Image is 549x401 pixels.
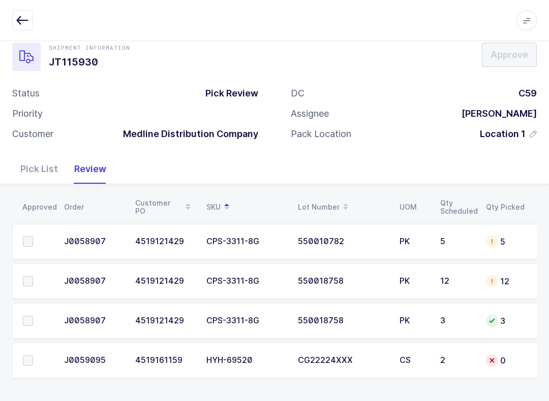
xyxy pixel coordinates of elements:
div: Order [64,203,123,211]
button: Location 1 [480,128,537,140]
div: J0058907 [64,277,123,286]
span: C59 [518,88,537,98]
div: HYH-69520 [206,356,286,365]
div: PK [400,237,428,246]
div: [PERSON_NAME] [453,108,537,120]
div: Pick Review [197,87,258,99]
div: J0058907 [64,316,123,325]
div: Approved [22,203,52,211]
div: Priority [12,108,43,120]
span: Location 1 [480,128,526,140]
div: Qty Scheduled [440,199,474,215]
span: Approve [491,48,528,61]
div: PK [400,316,428,325]
div: CPS-3311-8G [206,316,286,325]
div: 550018758 [298,277,387,286]
div: DC [291,87,304,99]
div: 3 [440,316,474,325]
div: CPS-3311-8G [206,277,286,286]
div: 4519121429 [135,237,194,246]
div: 4519161159 [135,356,194,365]
div: 550010782 [298,237,387,246]
div: UOM [400,203,428,211]
div: Lot Number [298,198,387,216]
div: 2 [440,356,474,365]
div: 550018758 [298,316,387,325]
div: CG22224XXX [298,356,387,365]
div: CS [400,356,428,365]
div: Pick List [12,154,66,184]
div: Medline Distribution Company [115,128,258,140]
button: Approve [482,43,537,67]
div: 4519121429 [135,277,194,286]
div: Status [12,87,40,99]
div: PK [400,277,428,286]
div: 0 [486,354,525,366]
div: Review [66,154,114,184]
div: 12 [486,275,525,287]
div: Shipment Information [49,44,130,52]
div: Assignee [291,108,329,120]
div: 4519121429 [135,316,194,325]
h1: JT115930 [49,54,130,70]
div: 5 [486,236,525,248]
div: J0058907 [64,237,123,246]
div: 12 [440,277,474,286]
div: Pack Location [291,128,351,140]
div: J0059095 [64,356,123,365]
div: Qty Picked [486,203,525,211]
div: Customer [12,128,53,140]
div: CPS-3311-8G [206,237,286,246]
div: 5 [440,237,474,246]
div: 3 [486,315,525,327]
div: Customer PO [135,198,194,216]
div: SKU [206,198,286,216]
